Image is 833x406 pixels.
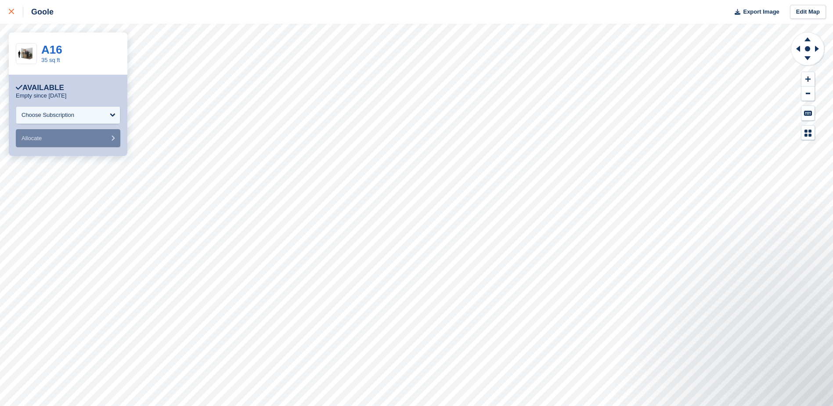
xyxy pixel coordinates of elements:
button: Zoom In [801,72,815,87]
p: Empty since [DATE] [16,92,66,99]
div: Goole [23,7,54,17]
button: Map Legend [801,126,815,140]
button: Allocate [16,129,120,147]
div: Available [16,83,64,92]
a: 35 sq ft [41,57,60,63]
a: A16 [41,43,62,56]
button: Export Image [729,5,779,19]
span: Export Image [743,7,779,16]
img: 32-sqft-unit.jpg [16,46,36,62]
button: Zoom Out [801,87,815,101]
span: Allocate [22,135,42,141]
button: Keyboard Shortcuts [801,106,815,120]
div: Choose Subscription [22,111,74,120]
a: Edit Map [790,5,826,19]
